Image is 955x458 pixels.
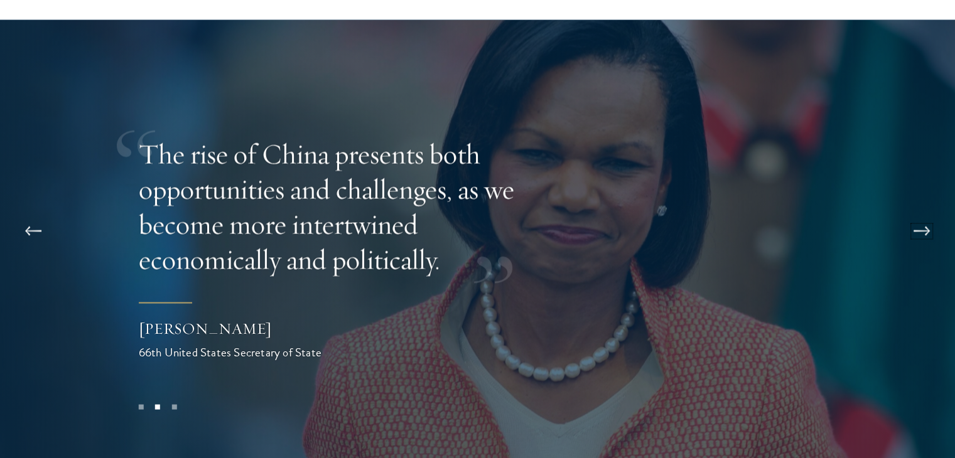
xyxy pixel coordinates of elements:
[139,137,547,277] p: The rise of China presents both opportunities and challenges, as we become more intertwined econo...
[139,318,390,339] div: [PERSON_NAME]
[139,343,390,361] div: 66th United States Secretary of State
[132,399,149,415] button: 1 of 3
[149,399,166,415] button: 2 of 3
[166,399,182,415] button: 3 of 3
